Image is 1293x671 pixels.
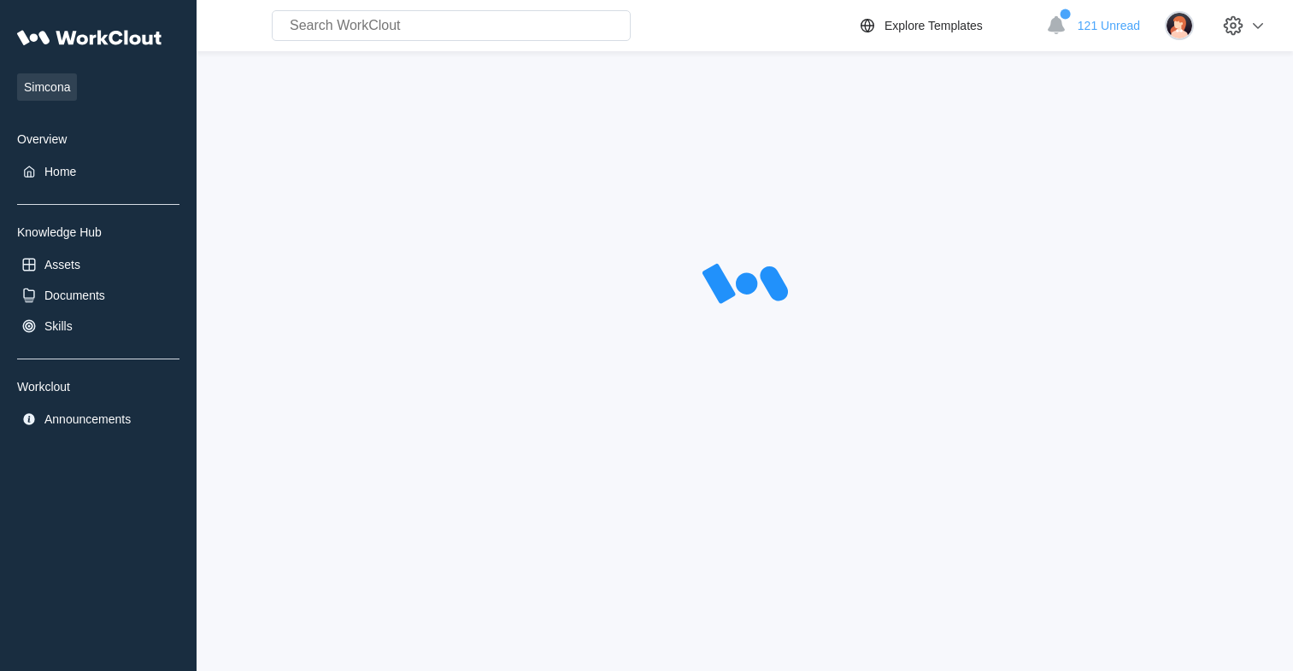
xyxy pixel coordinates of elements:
div: Home [44,165,76,178]
div: Assets [44,258,80,271]
a: Documents [17,283,179,307]
div: Documents [44,289,105,302]
div: Explore Templates [885,19,983,32]
a: Home [17,160,179,184]
a: Assets [17,253,179,277]
span: Simcona [17,73,77,101]
div: Skills [44,319,73,333]
img: user-2.png [1165,11,1194,40]
div: Knowledge Hub [17,225,179,239]
a: Announcements [17,407,179,431]
div: Announcements [44,412,131,426]
div: Overview [17,132,179,146]
a: Explore Templates [857,15,1037,36]
span: 121 Unread [1078,19,1140,32]
input: Search WorkClout [272,10,631,41]
a: Skills [17,314,179,338]
div: Workclout [17,380,179,394]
